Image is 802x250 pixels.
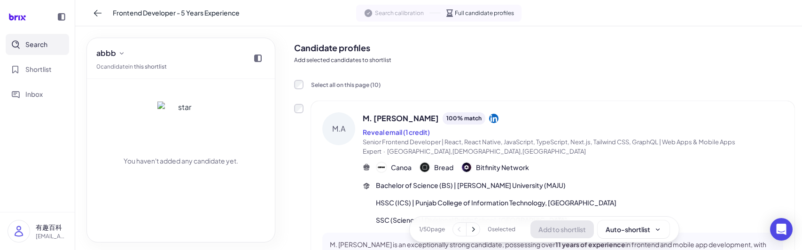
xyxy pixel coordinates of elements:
span: SSC (Science) | Divisional Public School, [GEOGRAPHIC_DATA] [376,215,567,225]
button: Auto-shortlist [598,220,670,238]
button: Reveal email (1 credit) [363,127,430,137]
div: Auto-shortlist [606,225,662,234]
span: · [383,148,385,155]
h2: Candidate profiles [294,41,794,54]
input: Select all on this page (10) [294,80,304,89]
p: 有趣百科 [36,222,67,232]
span: Senior Frontend Developer | React, React Native, JavaScript, TypeScript, Next.js, Tailwind CSS, G... [363,138,735,155]
span: M. [PERSON_NAME] [363,113,439,124]
a: this shortlist [134,63,167,70]
label: Add to shortlist [294,104,304,113]
span: Select all on this page ( 10 ) [311,81,381,88]
div: You haven't added any candidate yet. [124,156,238,166]
span: Bitfinity Network [476,163,529,172]
span: abbb [96,47,116,59]
strong: 11 years of experience [555,240,625,249]
span: Frontend Developer - 5 Years Experience [113,8,240,18]
span: Full candidate profiles [455,9,514,17]
div: 0 candidate in [96,62,167,71]
span: Bachelor of Science (BS) | [PERSON_NAME] University (MAJU) [376,180,566,190]
span: 1 / 50 page [419,225,445,234]
button: Inbox [6,84,69,105]
span: Shortlist [25,64,52,74]
img: 公司logo [377,163,386,172]
img: user_logo.png [8,220,30,242]
p: [EMAIL_ADDRESS][DOMAIN_NAME] [36,232,67,241]
button: Search [6,34,69,55]
span: Canoa [391,163,412,172]
p: Add selected candidates to shortlist [294,56,794,64]
img: 公司logo [462,163,471,172]
span: Search calibration [375,9,424,17]
div: 100 % match [443,112,485,125]
span: [GEOGRAPHIC_DATA],[DEMOGRAPHIC_DATA],[GEOGRAPHIC_DATA] [387,148,586,155]
img: 公司logo [420,163,429,172]
button: abbb [93,46,129,61]
span: Bread [434,163,453,172]
span: Inbox [25,89,43,99]
button: Shortlist [6,59,69,80]
img: star [157,102,204,148]
span: 0 selected [488,225,515,234]
div: Open Intercom Messenger [770,218,793,241]
span: HSSC (ICS) | Punjab College of Information Technology, [GEOGRAPHIC_DATA] [376,198,616,208]
div: M.A [322,112,355,145]
span: Search [25,39,47,49]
